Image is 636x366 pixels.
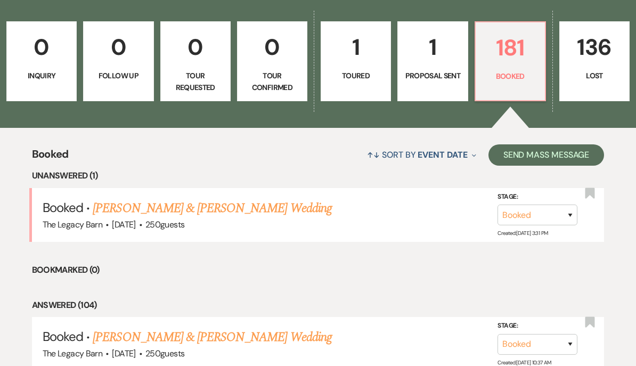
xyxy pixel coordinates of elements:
span: Booked [43,328,83,345]
label: Stage: [498,320,577,332]
p: 1 [328,29,384,65]
span: The Legacy Barn [43,348,102,359]
span: Booked [43,199,83,216]
span: 250 guests [145,348,184,359]
li: Bookmarked (0) [32,263,605,277]
p: Booked [482,70,539,82]
span: 250 guests [145,219,184,230]
a: [PERSON_NAME] & [PERSON_NAME] Wedding [93,199,331,218]
p: Tour Confirmed [244,70,300,94]
span: [DATE] [112,348,135,359]
p: Proposal Sent [404,70,461,82]
a: 136Lost [559,21,630,101]
span: ↑↓ [367,149,380,160]
button: Sort By Event Date [363,141,480,169]
p: 0 [13,29,70,65]
a: 0Tour Confirmed [237,21,307,101]
p: 0 [244,29,300,65]
span: The Legacy Barn [43,219,102,230]
span: Created: [DATE] 10:37 AM [498,359,551,365]
span: Created: [DATE] 3:31 PM [498,230,548,237]
span: Booked [32,146,69,169]
p: 1 [404,29,461,65]
li: Unanswered (1) [32,169,605,183]
p: Inquiry [13,70,70,82]
a: [PERSON_NAME] & [PERSON_NAME] Wedding [93,328,331,347]
span: [DATE] [112,219,135,230]
p: Follow Up [90,70,146,82]
a: 0Inquiry [6,21,77,101]
p: Tour Requested [167,70,224,94]
p: 181 [482,30,539,66]
p: 0 [90,29,146,65]
li: Answered (104) [32,298,605,312]
label: Stage: [498,191,577,202]
a: 0Follow Up [83,21,153,101]
a: 1Toured [321,21,391,101]
p: Toured [328,70,384,82]
p: Lost [566,70,623,82]
p: 136 [566,29,623,65]
p: 0 [167,29,224,65]
a: 1Proposal Sent [397,21,468,101]
a: 0Tour Requested [160,21,231,101]
button: Send Mass Message [488,144,605,166]
a: 181Booked [475,21,546,101]
span: Event Date [418,149,467,160]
